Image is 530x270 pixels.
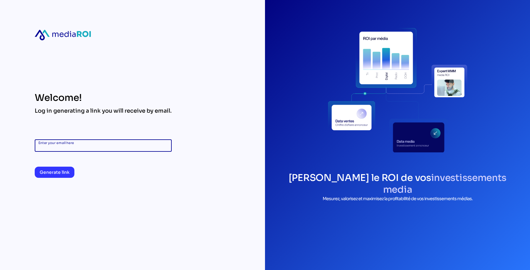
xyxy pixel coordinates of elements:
div: Welcome! [35,92,172,103]
h1: [PERSON_NAME] le ROI de vos [277,172,518,196]
span: Generate link [40,169,69,176]
div: Log in generating a link you will receive by email. [35,107,172,115]
div: login [328,20,467,160]
p: Mesurez, valorisez et maximisez la profitabilité de vos investissements médias. [277,196,518,202]
input: Enter your email here [38,139,168,152]
span: investissements media [383,172,506,196]
div: mediaroi [35,30,91,40]
button: Generate link [35,167,74,178]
